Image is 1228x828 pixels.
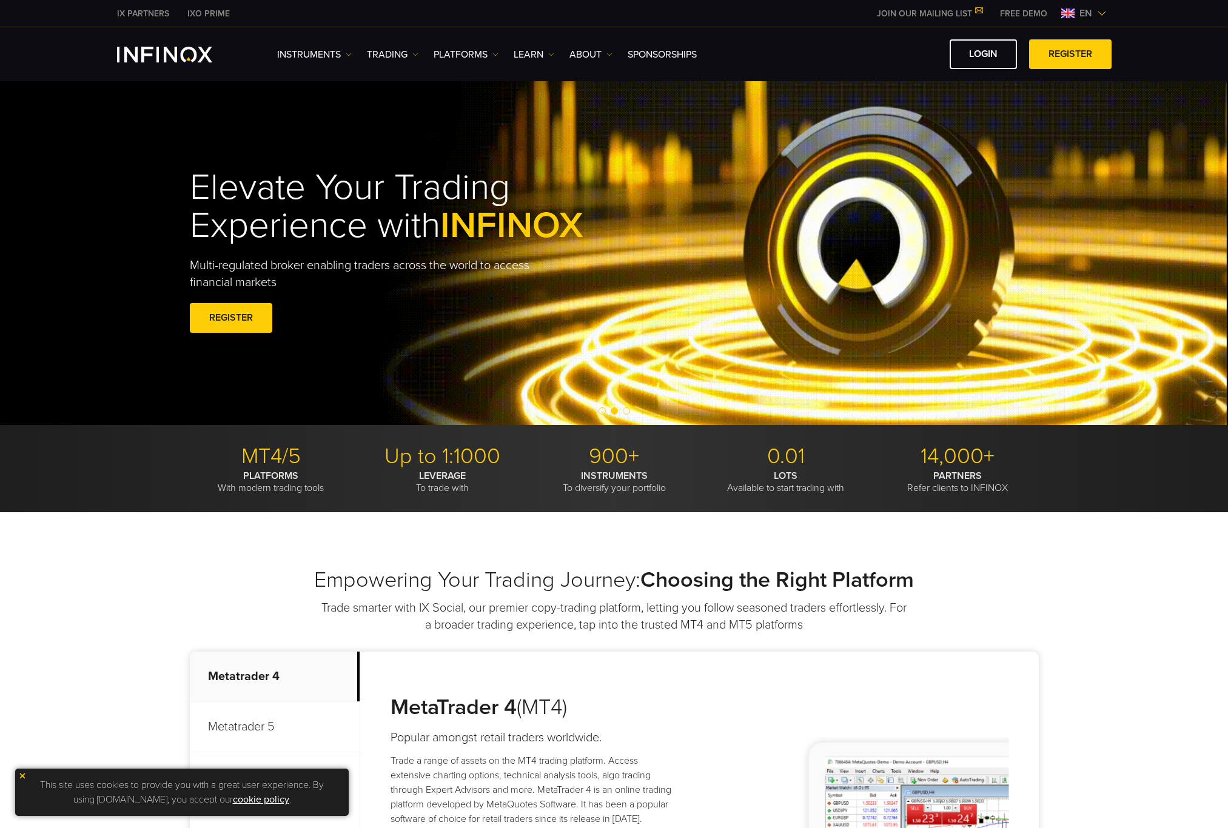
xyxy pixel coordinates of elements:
[190,567,1039,593] h2: Empowering Your Trading Journey:
[581,470,648,482] strong: INSTRUMENTS
[361,443,524,470] p: Up to 1:1000
[190,470,352,494] p: With modern trading tools
[190,257,550,291] p: Multi-regulated broker enabling traders across the world to access financial markets
[868,8,991,19] a: JOIN OUR MAILING LIST
[514,47,554,62] a: Learn
[774,470,797,482] strong: LOTS
[640,567,914,593] strong: Choosing the Right Platform
[18,772,27,780] img: yellow close icon
[391,694,680,721] h3: (MT4)
[434,47,498,62] a: PLATFORMS
[21,775,343,810] p: This site uses cookies to provide you with a great user experience. By using [DOMAIN_NAME], you a...
[190,303,272,333] a: REGISTER
[190,652,360,702] p: Metatrader 4
[440,204,583,247] span: INFINOX
[950,39,1017,69] a: LOGIN
[876,443,1039,470] p: 14,000+
[233,793,289,806] a: cookie policy
[190,169,640,245] h1: Elevate Your Trading Experience with
[933,470,982,482] strong: PARTNERS
[108,7,178,20] a: INFINOX
[391,753,680,826] p: Trade a range of assets on the MT4 trading platform. Access extensive charting options, technical...
[361,470,524,494] p: To trade with
[419,470,466,482] strong: LEVERAGE
[277,47,352,62] a: Instruments
[569,47,612,62] a: ABOUT
[190,702,360,752] p: Metatrader 5
[190,443,352,470] p: MT4/5
[178,7,239,20] a: INFINOX
[117,47,241,62] a: INFINOX Logo
[1075,6,1097,21] span: en
[991,7,1056,20] a: INFINOX MENU
[611,407,618,415] span: Go to slide 2
[533,470,696,494] p: To diversify your portfolio
[391,694,517,720] strong: MetaTrader 4
[533,443,696,470] p: 900+
[705,470,867,494] p: Available to start trading with
[876,470,1039,494] p: Refer clients to INFINOX
[705,443,867,470] p: 0.01
[320,599,908,633] p: Trade smarter with IX Social, our premier copy-trading platform, letting you follow seasoned trad...
[391,729,680,746] h4: Popular amongst retail traders worldwide.
[599,407,606,415] span: Go to slide 1
[623,407,630,415] span: Go to slide 3
[628,47,697,62] a: SPONSORSHIPS
[243,470,298,482] strong: PLATFORMS
[367,47,418,62] a: TRADING
[1029,39,1112,69] a: REGISTER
